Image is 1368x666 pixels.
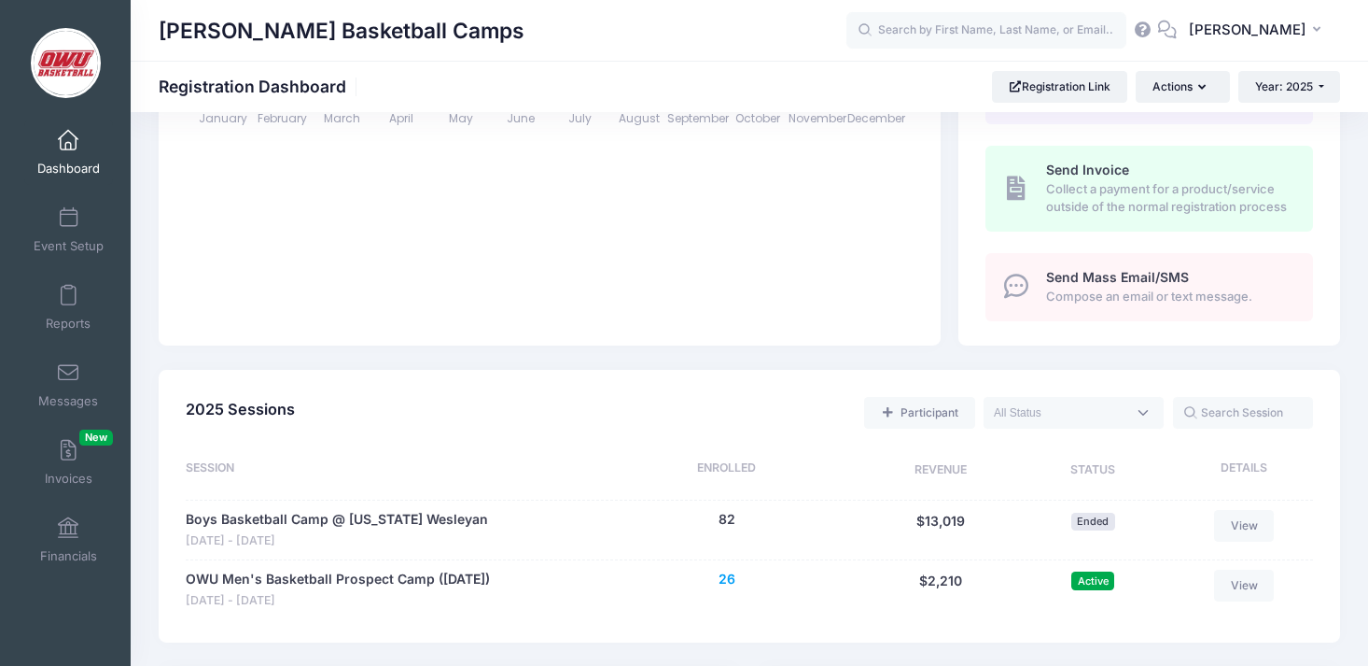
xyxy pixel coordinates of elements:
tspan: July [568,110,592,126]
span: Financials [40,548,97,564]
span: Year: 2025 [1255,79,1313,93]
div: $2,210 [862,570,1020,610]
a: Send Mass Email/SMS Compose an email or text message. [985,253,1313,321]
span: Dashboard [37,161,100,177]
a: Registration Link [992,71,1127,103]
tspan: August [619,110,660,126]
a: OWU Men's Basketball Prospect Camp ([DATE]) [186,570,490,589]
a: Dashboard [24,120,113,185]
a: Messages [24,352,113,418]
div: Enrolled [592,460,862,482]
tspan: September [668,110,731,126]
div: Details [1166,460,1313,482]
span: 2025 Sessions [186,400,295,418]
span: Reports [46,316,91,332]
a: Event Setup [24,197,113,262]
div: Revenue [862,460,1020,482]
span: New [79,430,113,446]
a: Send Invoice Collect a payment for a product/service outside of the normal registration process [985,146,1313,232]
button: 82 [719,510,735,530]
tspan: January [200,110,248,126]
h1: Registration Dashboard [159,77,362,96]
span: [DATE] - [DATE] [186,532,488,550]
tspan: March [324,110,360,126]
span: Event Setup [34,238,104,254]
a: View [1214,510,1274,542]
button: Actions [1136,71,1229,103]
img: David Vogel Basketball Camps [31,28,101,98]
tspan: December [848,110,907,126]
span: Send Mass Email/SMS [1046,269,1189,285]
div: $13,019 [862,510,1020,550]
span: Send Invoice [1046,162,1129,177]
a: Reports [24,275,113,340]
tspan: February [258,110,308,126]
span: Ended [1071,513,1115,531]
div: Status [1020,460,1166,482]
div: Session [186,460,592,482]
tspan: June [507,110,535,126]
tspan: November [789,110,847,126]
a: Add a new manual registration [864,397,974,429]
h1: [PERSON_NAME] Basketball Camps [159,9,524,52]
tspan: April [390,110,414,126]
span: Collect a payment for a product/service outside of the normal registration process [1046,180,1291,217]
span: Invoices [45,471,92,487]
a: Boys Basketball Camp @ [US_STATE] Wesleyan [186,510,488,530]
span: Active [1071,572,1114,589]
a: InvoicesNew [24,430,113,495]
span: Compose an email or text message. [1046,288,1291,306]
span: Messages [38,393,98,409]
textarea: Search [994,404,1126,421]
tspan: October [735,110,781,126]
button: Year: 2025 [1238,71,1340,103]
tspan: May [449,110,473,126]
a: Financials [24,507,113,573]
a: View [1214,570,1274,602]
input: Search by First Name, Last Name, or Email... [846,12,1126,50]
span: [DATE] - [DATE] [186,592,490,610]
input: Search Session [1173,397,1313,429]
button: 26 [719,570,735,589]
span: [PERSON_NAME] [1189,20,1306,40]
button: [PERSON_NAME] [1177,9,1340,52]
